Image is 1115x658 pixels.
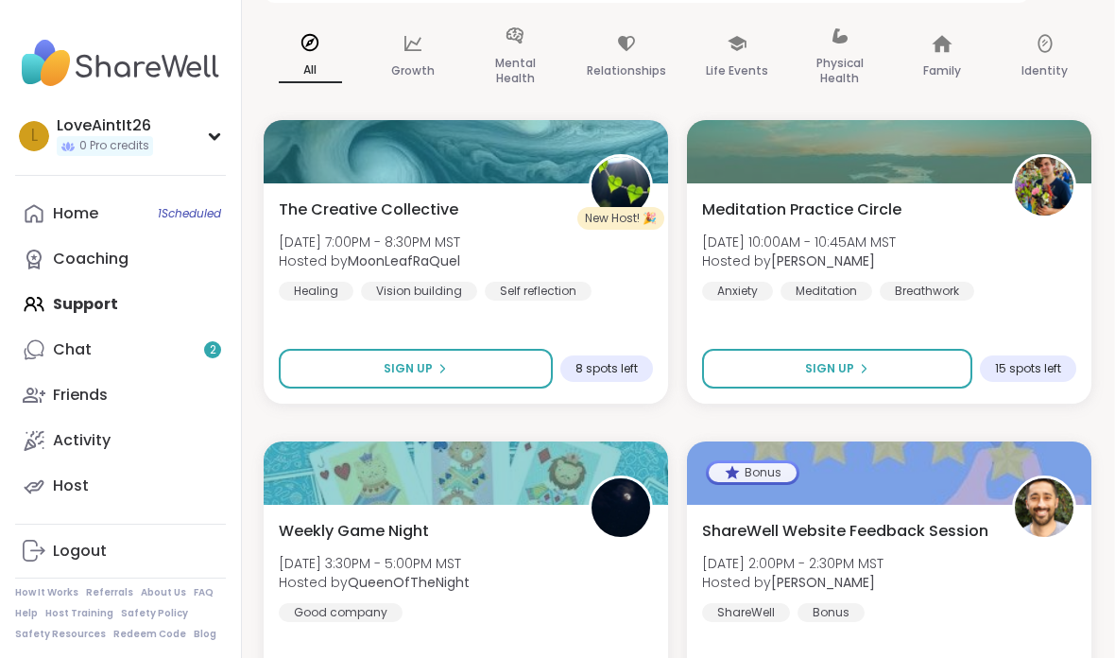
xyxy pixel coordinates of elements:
p: Family [923,60,961,82]
a: FAQ [194,586,214,599]
a: Referrals [86,586,133,599]
div: Home [53,203,98,224]
a: Home1Scheduled [15,191,226,236]
span: [DATE] 3:30PM - 5:00PM MST [279,554,470,573]
span: [DATE] 2:00PM - 2:30PM MST [702,554,883,573]
a: Friends [15,372,226,418]
span: Weekly Game Night [279,520,429,543]
b: [PERSON_NAME] [771,251,875,270]
a: Coaching [15,236,226,282]
p: All [279,59,342,83]
div: Host [53,476,89,496]
p: Mental Health [484,52,547,90]
span: [DATE] 7:00PM - 8:30PM MST [279,233,460,251]
div: Anxiety [702,282,773,301]
img: QueenOfTheNight [592,478,650,537]
div: Activity [53,430,111,451]
span: 1 Scheduled [158,206,221,221]
img: MoonLeafRaQuel [592,157,650,216]
span: 2 [210,342,216,358]
div: Bonus [709,463,797,482]
a: Safety Policy [121,607,188,620]
div: Coaching [53,249,129,269]
button: Sign Up [279,349,553,389]
b: MoonLeafRaQuel [348,251,460,270]
span: Meditation Practice Circle [702,199,901,221]
button: Sign Up [702,349,972,389]
div: Friends [53,385,108,406]
a: Host [15,463,226,509]
span: 0 Pro credits [79,138,149,154]
b: [PERSON_NAME] [771,573,875,592]
span: Hosted by [279,251,460,270]
img: Nicholas [1015,157,1073,216]
img: brett [1015,478,1073,537]
div: New Host! 🎉 [577,207,664,230]
a: Redeem Code [113,628,186,641]
div: Self reflection [485,282,592,301]
img: ShareWell Nav Logo [15,30,226,96]
div: Good company [279,603,403,622]
a: Help [15,607,38,620]
p: Growth [391,60,435,82]
a: Blog [194,628,216,641]
span: 15 spots left [995,361,1061,376]
p: Identity [1021,60,1068,82]
span: L [31,124,38,148]
div: LoveAintIt26 [57,115,153,136]
span: The Creative Collective [279,199,458,221]
p: Relationships [587,60,666,82]
div: Bonus [798,603,865,622]
div: Meditation [780,282,872,301]
a: Activity [15,418,226,463]
span: 8 spots left [575,361,638,376]
div: Vision building [361,282,477,301]
span: Hosted by [279,573,470,592]
div: Chat [53,339,92,360]
a: Logout [15,528,226,574]
div: ShareWell [702,603,790,622]
a: How It Works [15,586,78,599]
a: Host Training [45,607,113,620]
div: Breathwork [880,282,974,301]
p: Physical Health [808,52,871,90]
a: Chat2 [15,327,226,372]
p: Life Events [706,60,768,82]
a: About Us [141,586,186,599]
span: [DATE] 10:00AM - 10:45AM MST [702,233,896,251]
a: Safety Resources [15,628,106,641]
span: Hosted by [702,573,883,592]
div: Logout [53,541,107,562]
div: Healing [279,282,353,301]
span: Sign Up [384,360,433,377]
span: Hosted by [702,251,896,270]
span: ShareWell Website Feedback Session [702,520,988,543]
b: QueenOfTheNight [348,573,470,592]
span: Sign Up [805,360,854,377]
